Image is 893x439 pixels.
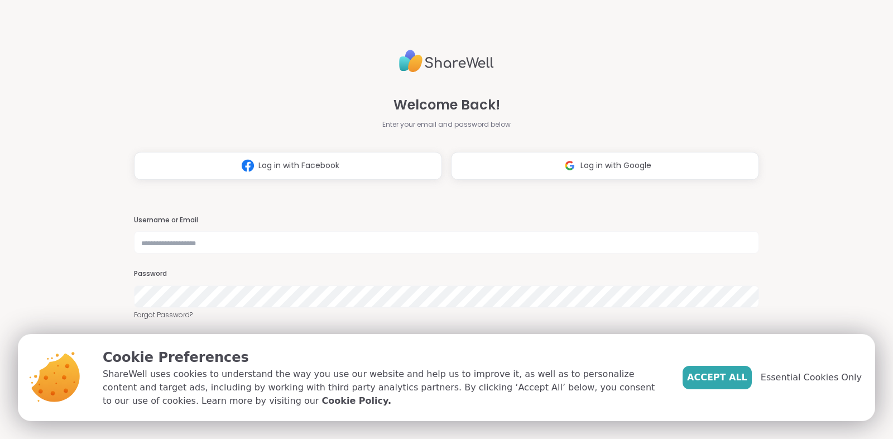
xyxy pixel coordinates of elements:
[103,347,665,368] p: Cookie Preferences
[559,155,580,176] img: ShareWell Logomark
[580,160,651,171] span: Log in with Google
[103,368,665,408] p: ShareWell uses cookies to understand the way you use our website and help us to improve it, as we...
[393,95,500,115] span: Welcome Back!
[382,120,511,130] span: Enter your email and password below
[687,371,747,384] span: Accept All
[322,394,391,408] a: Cookie Policy.
[399,45,494,77] img: ShareWell Logo
[134,216,759,225] h3: Username or Email
[683,366,752,389] button: Accept All
[237,155,258,176] img: ShareWell Logomark
[134,152,442,180] button: Log in with Facebook
[134,269,759,279] h3: Password
[451,152,759,180] button: Log in with Google
[134,310,759,320] a: Forgot Password?
[258,160,339,171] span: Log in with Facebook
[761,371,862,384] span: Essential Cookies Only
